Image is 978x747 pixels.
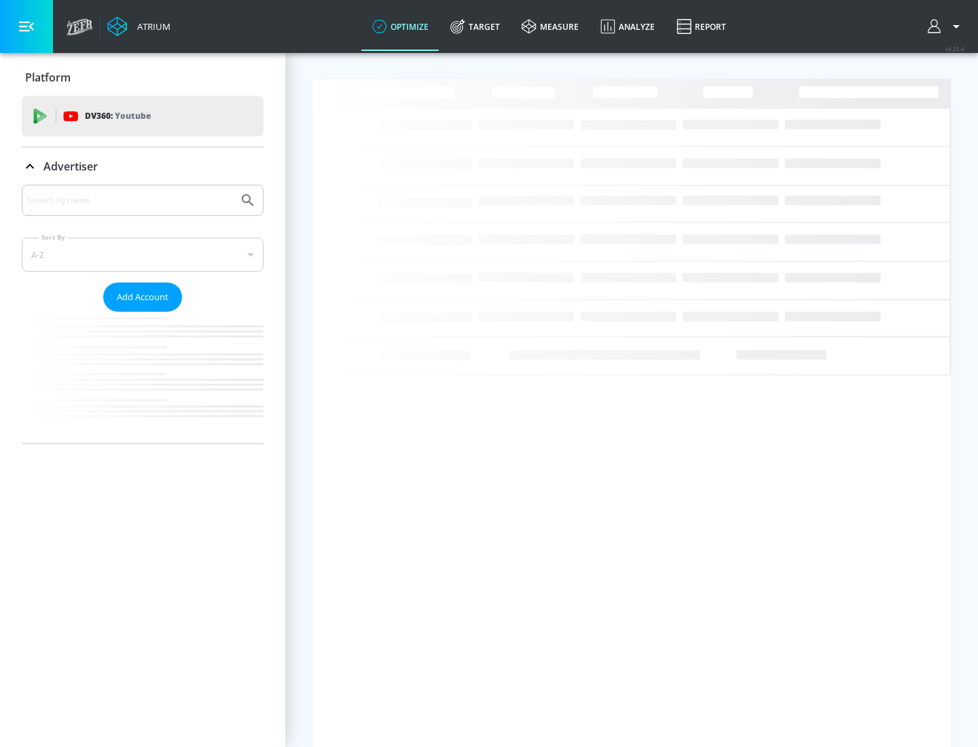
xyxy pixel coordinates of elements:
div: A-Z [22,238,264,272]
span: v 4.25.4 [945,45,964,52]
p: Advertiser [43,159,98,174]
p: DV360: [85,109,151,124]
a: Report [666,2,737,51]
a: Target [439,2,511,51]
div: Advertiser [22,147,264,185]
div: DV360: Youtube [22,96,264,136]
nav: list of Advertiser [22,312,264,443]
a: Analyze [590,2,666,51]
label: Sort By [39,233,68,242]
input: Search by name [27,192,233,209]
p: Youtube [115,109,151,123]
a: measure [511,2,590,51]
a: Atrium [107,16,170,37]
a: optimize [361,2,439,51]
span: Add Account [117,289,168,305]
p: Platform [25,70,71,85]
div: Advertiser [22,185,264,443]
button: Add Account [103,283,182,312]
div: Platform [22,58,264,96]
div: Atrium [132,20,170,33]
